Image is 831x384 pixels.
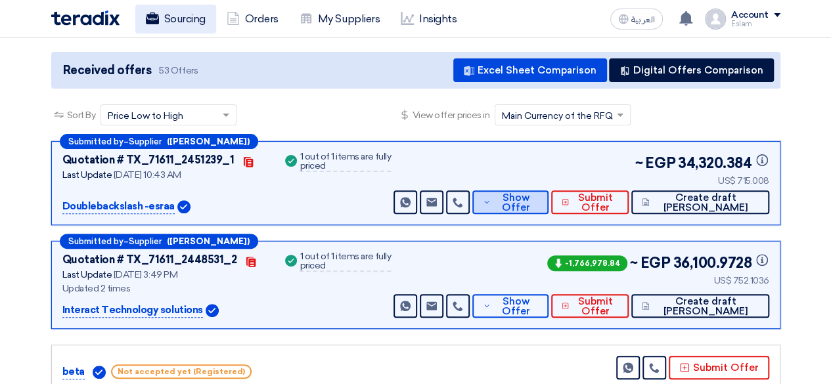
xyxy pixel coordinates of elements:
span: Submit Offer [572,193,618,213]
span: 53 Offers [159,64,198,77]
div: Quotation # TX_71611_2451239_1 [62,152,235,168]
span: Price Low to High [108,109,183,123]
span: [DATE] 10:43 AM [114,169,181,181]
p: Interact Technology solutions [62,303,203,318]
div: Account [731,10,769,21]
a: Insights [390,5,467,33]
span: Supplier [129,237,162,245]
span: Not accepted yet (Registered) [111,364,252,379]
button: Create draft [PERSON_NAME] [631,294,769,318]
p: Doublebackslash -esraa [62,199,175,215]
span: Received offers [63,62,152,79]
img: Verified Account [93,366,106,379]
button: Excel Sheet Comparison [453,58,607,82]
button: العربية [610,9,663,30]
span: Create draft [PERSON_NAME] [653,297,759,316]
div: 1 out of 1 items are fully priced [300,152,391,172]
span: Create draft [PERSON_NAME] [653,193,759,213]
span: Submit Offer [572,297,618,316]
span: 34,320.384 [678,152,769,174]
button: Create draft [PERSON_NAME] [631,190,769,214]
img: Verified Account [206,304,219,317]
span: EGP [645,152,675,174]
button: Submit Offer [551,190,629,214]
span: EGP [640,252,671,274]
div: – [60,134,258,149]
span: Submitted by [68,237,124,245]
span: Supplier [129,137,162,146]
div: Eslam [731,20,780,28]
p: beta [62,364,85,380]
a: Orders [216,5,289,33]
b: ([PERSON_NAME]) [167,137,250,146]
a: My Suppliers [289,5,390,33]
span: 36,100.9728 [673,252,769,274]
span: Last Update [62,269,112,280]
div: US$ 715.008 [635,174,769,188]
div: US$ 752.1036 [545,274,769,288]
span: Show Offer [494,193,537,213]
span: -1,766,978.84 [547,255,627,271]
span: Last Update [62,169,112,181]
a: Sourcing [135,5,216,33]
button: Submit Offer [551,294,629,318]
div: 1 out of 1 items are fully priced [300,252,391,272]
span: Sort By [67,108,96,122]
img: Teradix logo [51,11,120,26]
span: Show Offer [494,297,537,316]
div: Quotation # TX_71611_2448531_2 [62,252,237,268]
span: ~ [635,152,643,174]
img: Verified Account [177,200,191,213]
div: – [60,234,258,249]
button: Submit Offer [669,356,769,379]
span: العربية [631,15,655,24]
button: Show Offer [472,190,548,214]
span: Submitted by [68,137,124,146]
span: ~ [630,252,638,274]
div: Updated 2 times [62,282,267,295]
span: [DATE] 3:49 PM [114,269,177,280]
b: ([PERSON_NAME]) [167,237,250,245]
span: View offer prices in [413,108,489,122]
button: Digital Offers Comparison [609,58,774,82]
button: Show Offer [472,294,548,318]
img: profile_test.png [705,9,726,30]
